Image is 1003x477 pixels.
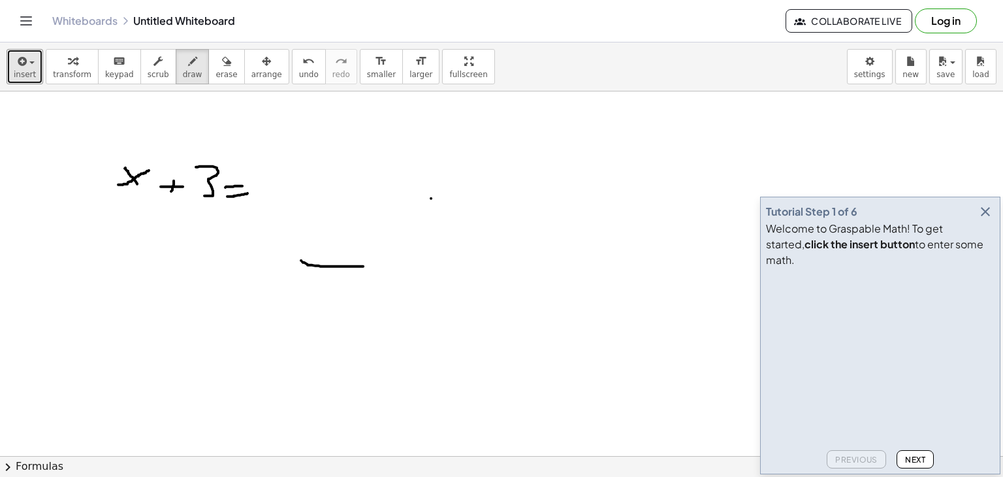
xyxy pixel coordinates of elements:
[176,49,210,84] button: draw
[14,70,36,79] span: insert
[915,8,977,33] button: Log in
[797,15,901,27] span: Collaborate Live
[929,49,963,84] button: save
[936,70,955,79] span: save
[766,204,857,220] div: Tutorial Step 1 of 6
[16,10,37,31] button: Toggle navigation
[360,49,403,84] button: format_sizesmaller
[183,70,202,79] span: draw
[105,70,134,79] span: keypad
[140,49,176,84] button: scrub
[375,54,387,69] i: format_size
[302,54,315,69] i: undo
[335,54,347,69] i: redo
[325,49,357,84] button: redoredo
[897,450,934,469] button: Next
[52,14,118,27] a: Whiteboards
[332,70,350,79] span: redo
[402,49,439,84] button: format_sizelarger
[367,70,396,79] span: smaller
[442,49,494,84] button: fullscreen
[847,49,893,84] button: settings
[905,455,925,465] span: Next
[965,49,996,84] button: load
[292,49,326,84] button: undoundo
[244,49,289,84] button: arrange
[113,54,125,69] i: keyboard
[148,70,169,79] span: scrub
[415,54,427,69] i: format_size
[854,70,885,79] span: settings
[98,49,141,84] button: keyboardkeypad
[804,237,915,251] b: click the insert button
[7,49,43,84] button: insert
[251,70,282,79] span: arrange
[409,70,432,79] span: larger
[449,70,487,79] span: fullscreen
[208,49,244,84] button: erase
[972,70,989,79] span: load
[895,49,927,84] button: new
[46,49,99,84] button: transform
[786,9,912,33] button: Collaborate Live
[299,70,319,79] span: undo
[766,221,995,268] div: Welcome to Graspable Math! To get started, to enter some math.
[902,70,919,79] span: new
[215,70,237,79] span: erase
[53,70,91,79] span: transform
